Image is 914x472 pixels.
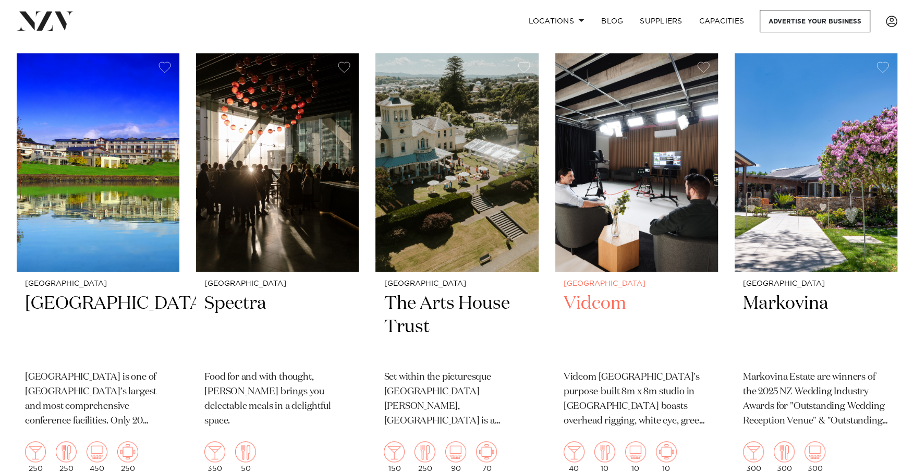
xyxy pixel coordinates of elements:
[117,441,138,462] img: meeting.png
[235,441,256,462] img: dining.png
[384,441,405,462] img: cocktail.png
[384,292,530,362] h2: The Arts House Trust
[593,10,631,32] a: BLOG
[384,370,530,429] p: Set within the picturesque [GEOGRAPHIC_DATA][PERSON_NAME], [GEOGRAPHIC_DATA] is a heritage venue ...
[204,280,350,288] small: [GEOGRAPHIC_DATA]
[656,441,677,462] img: meeting.png
[631,10,690,32] a: SUPPLIERS
[743,441,764,462] img: cocktail.png
[204,441,225,462] img: cocktail.png
[743,292,889,362] h2: Markovina
[25,280,171,288] small: [GEOGRAPHIC_DATA]
[384,280,530,288] small: [GEOGRAPHIC_DATA]
[17,11,74,30] img: nzv-logo.png
[805,441,825,462] img: theatre.png
[625,441,646,462] img: theatre.png
[564,441,584,462] img: cocktail.png
[564,370,710,429] p: Vidcom [GEOGRAPHIC_DATA]'s purpose-built 8m x 8m studio in [GEOGRAPHIC_DATA] boasts overhead rigg...
[445,441,466,462] img: theatre.png
[760,10,870,32] a: Advertise your business
[594,441,615,462] img: dining.png
[25,292,171,362] h2: [GEOGRAPHIC_DATA]
[204,292,350,362] h2: Spectra
[56,441,77,462] img: dining.png
[520,10,593,32] a: Locations
[743,280,889,288] small: [GEOGRAPHIC_DATA]
[204,370,350,429] p: Food for and with thought, [PERSON_NAME] brings you delectable meals in a delightful space.
[743,370,889,429] p: Markovina Estate are winners of the 2025 NZ Wedding Industry Awards for "Outstanding Wedding Rece...
[476,441,497,462] img: meeting.png
[774,441,795,462] img: dining.png
[564,280,710,288] small: [GEOGRAPHIC_DATA]
[415,441,435,462] img: dining.png
[564,292,710,362] h2: Vidcom
[25,441,46,462] img: cocktail.png
[25,370,171,429] p: [GEOGRAPHIC_DATA] is one of [GEOGRAPHIC_DATA]’s largest and most comprehensive conference facilit...
[87,441,107,462] img: theatre.png
[691,10,753,32] a: Capacities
